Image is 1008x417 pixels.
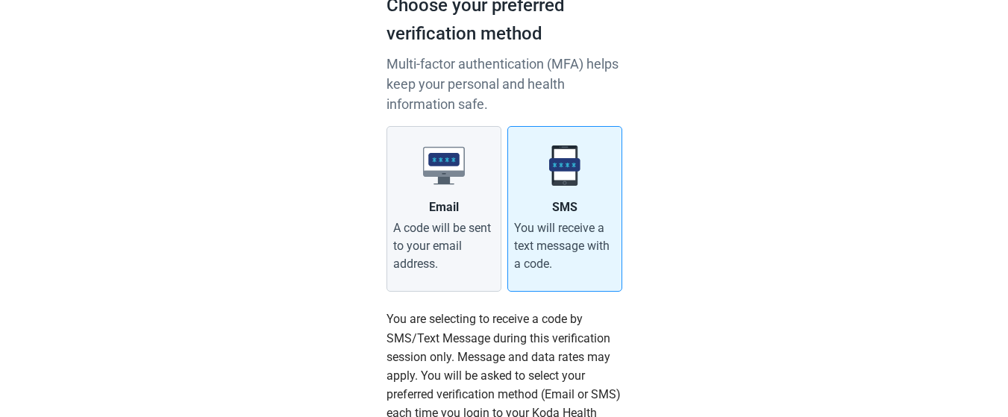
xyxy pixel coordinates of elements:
[429,198,459,216] div: Email
[393,219,495,273] div: A code will be sent to your email address.
[552,198,577,216] div: SMS
[386,54,622,114] p: Multi-factor authentication (MFA) helps keep your personal and health information safe.
[514,219,616,273] div: You will receive a text message with a code.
